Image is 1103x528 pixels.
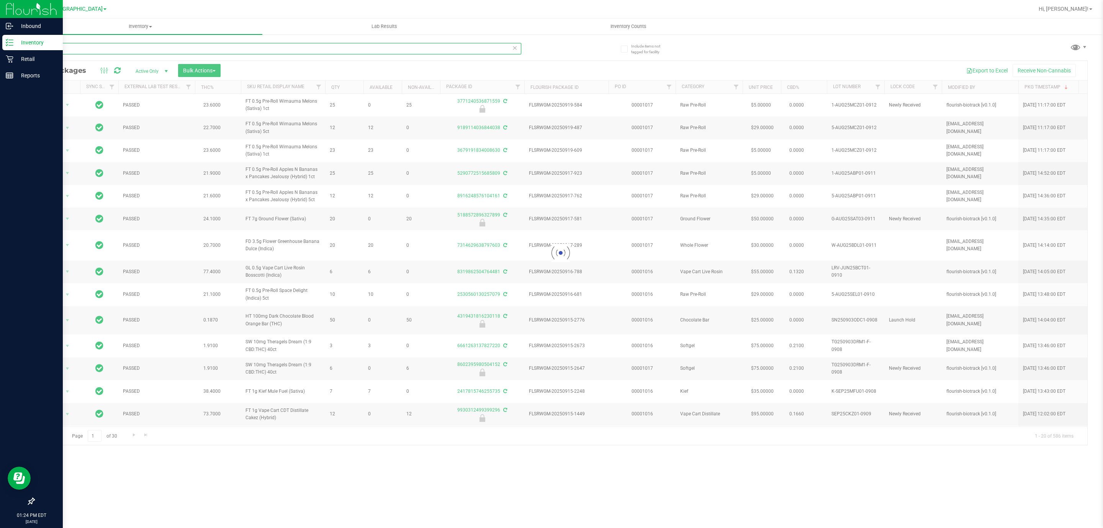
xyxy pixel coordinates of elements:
[600,23,657,30] span: Inventory Counts
[34,43,521,54] input: Search Package ID, Item Name, SKU, Lot or Part Number...
[13,54,59,64] p: Retail
[6,72,13,79] inline-svg: Reports
[1039,6,1088,12] span: Hi, [PERSON_NAME]!
[506,18,750,34] a: Inventory Counts
[3,512,59,519] p: 01:24 PM EDT
[6,22,13,30] inline-svg: Inbound
[6,55,13,63] inline-svg: Retail
[13,21,59,31] p: Inbound
[13,38,59,47] p: Inventory
[18,23,262,30] span: Inventory
[512,43,517,53] span: Clear
[50,6,103,12] span: [GEOGRAPHIC_DATA]
[18,18,262,34] a: Inventory
[631,43,669,55] span: Include items not tagged for facility
[8,467,31,490] iframe: Resource center
[3,519,59,525] p: [DATE]
[6,39,13,46] inline-svg: Inventory
[361,23,407,30] span: Lab Results
[262,18,506,34] a: Lab Results
[13,71,59,80] p: Reports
